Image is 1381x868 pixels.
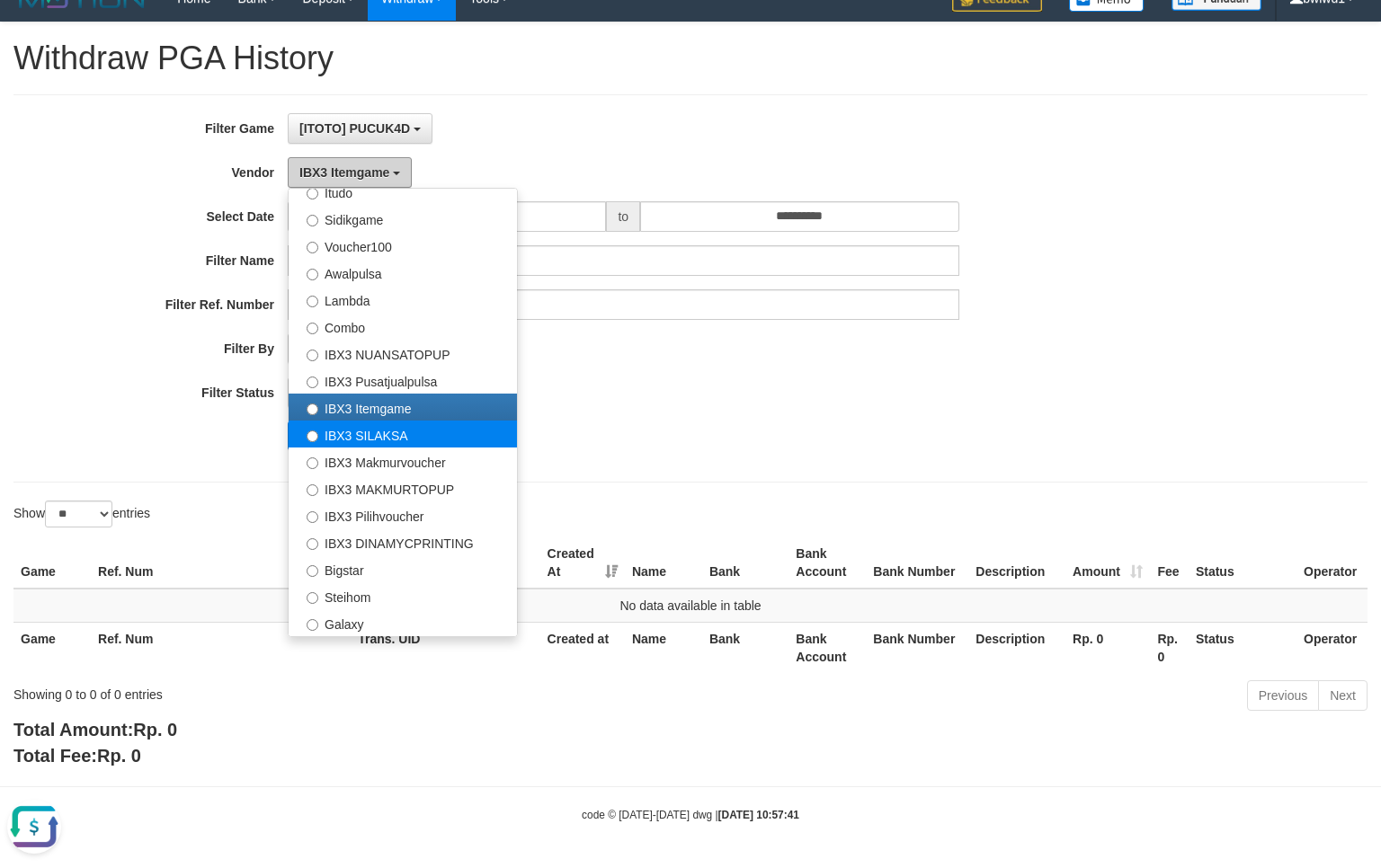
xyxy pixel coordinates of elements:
th: Game [13,537,91,589]
th: Status [1189,537,1296,589]
th: Fee [1150,537,1188,589]
label: IBX3 MAKMURTOPUP [289,474,517,501]
a: Previous [1247,680,1319,711]
input: IBX3 Pusatjualpulsa [307,376,318,388]
input: Itudo [307,188,318,199]
label: IBX3 Pilihvoucher [289,501,517,528]
label: Steihom [289,582,517,609]
label: IBX3 Makmurvoucher [289,447,517,474]
input: IBX3 DINAMYCPRINTING [307,538,318,550]
th: Bank [702,537,789,589]
th: Name [625,622,702,673]
small: code © [DATE]-[DATE] dwg | [582,809,799,821]
input: IBX3 NUANSATOPUP [307,350,318,361]
th: Status [1189,622,1296,673]
button: IBX3 Itemgame [288,157,412,188]
label: IBX3 SILAKSA [289,421,517,447]
span: [ITOTO] PUCUK4D [299,121,410,136]
b: Total Fee: [13,746,141,766]
th: Bank Account [789,622,866,673]
th: Created at [540,622,625,673]
button: [ITOTO] PUCUK4D [288,113,432,144]
th: Name [625,537,702,589]
label: Galaxy [289,609,517,636]
th: Description [968,622,1065,673]
label: IBX3 Itemgame [289,394,517,421]
a: Next [1318,680,1368,711]
span: Rp. 0 [133,720,177,740]
th: Bank Number [866,622,968,673]
span: IBX3 Itemgame [299,165,389,180]
th: Rp. 0 [1150,622,1188,673]
label: IBX3 DINAMYCPRINTING [289,528,517,555]
h1: Withdraw PGA History [13,40,1368,76]
th: Bank [702,622,789,673]
label: Itudo [289,178,517,205]
th: Ref. Num [91,622,351,673]
th: Amount: activate to sort column ascending [1065,537,1150,589]
label: IBX3 Pusatjualpulsa [289,367,517,394]
input: Bigstar [307,565,318,577]
th: Trans. UID [351,622,539,673]
th: Description [968,537,1065,589]
input: Lambda [307,296,318,307]
input: IBX3 SILAKSA [307,430,318,442]
span: to [606,201,640,232]
label: Show entries [13,500,150,527]
select: Showentries [45,500,112,527]
label: Lambda [289,286,517,313]
label: Voucher100 [289,232,517,259]
th: Rp. 0 [1065,622,1150,673]
th: Bank Number [866,537,968,589]
input: Steihom [307,592,318,604]
label: IBX3 NUANSATOPUP [289,340,517,367]
input: Voucher100 [307,242,318,253]
th: Created At: activate to sort column ascending [540,537,625,589]
th: Operator [1296,622,1368,673]
b: Total Amount: [13,720,177,740]
td: No data available in table [13,589,1368,623]
button: Open LiveChat chat widget [7,7,61,61]
label: Combo [289,313,517,340]
th: Game [13,622,91,673]
input: IBX3 Pilihvoucher [307,511,318,523]
input: Combo [307,323,318,334]
th: Bank Account [789,537,866,589]
input: Galaxy [307,619,318,631]
input: IBX3 MAKMURTOPUP [307,484,318,496]
input: Sidikgame [307,215,318,226]
strong: [DATE] 10:57:41 [718,809,799,821]
div: Showing 0 to 0 of 0 entries [13,678,562,704]
th: Ref. Num [91,537,351,589]
input: IBX3 Itemgame [307,403,318,415]
label: Sidikgame [289,205,517,232]
label: Bigstar [289,555,517,582]
input: IBX3 Makmurvoucher [307,457,318,469]
th: Operator [1296,537,1368,589]
input: Awalpulsa [307,269,318,280]
span: Rp. 0 [97,746,141,766]
label: Awalpulsa [289,259,517,286]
